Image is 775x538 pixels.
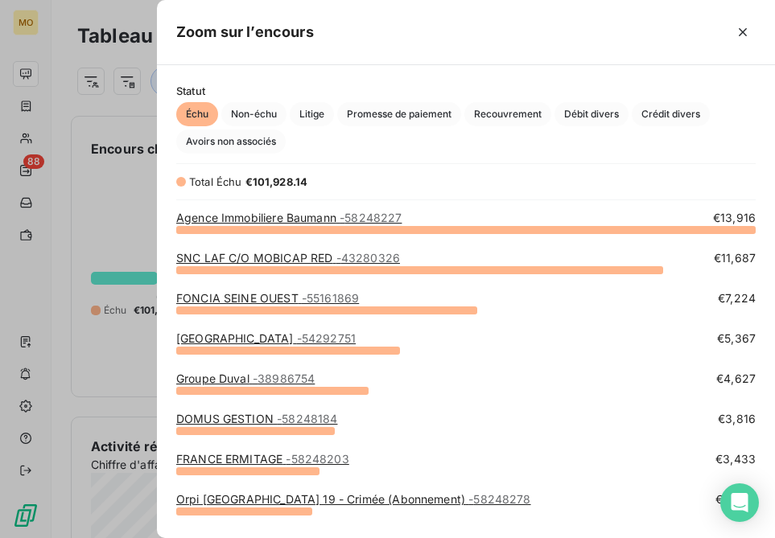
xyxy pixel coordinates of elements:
[715,491,756,507] span: €3,264
[176,251,400,265] a: SNC LAF C/O MOBICAP RED
[189,175,242,188] span: Total Échu
[176,211,402,224] a: Agence Immobiliere Baumann
[714,250,756,266] span: €11,687
[176,452,349,466] a: FRANCE ERMITAGE
[277,412,337,425] span: - 58248184
[290,102,334,126] button: Litige
[716,371,756,387] span: €4,627
[297,331,356,345] span: - 54292751
[221,102,287,126] button: Non-échu
[717,331,756,347] span: €5,367
[715,451,756,467] span: €3,433
[718,290,756,306] span: €7,224
[176,21,314,43] h5: Zoom sur l’encours
[554,102,629,126] button: Débit divers
[253,372,315,385] span: - 38986754
[176,129,286,154] button: Avoirs non associés
[176,331,356,345] a: [GEOGRAPHIC_DATA]
[336,251,400,265] span: - 43280326
[464,102,551,126] button: Recouvrement
[176,84,756,97] span: Statut
[713,210,756,226] span: €13,916
[720,483,759,522] div: Open Intercom Messenger
[302,291,359,305] span: - 55161869
[286,452,348,466] span: - 58248203
[245,175,308,188] span: €101,928.14
[337,102,461,126] button: Promesse de paiement
[718,411,756,427] span: €3,816
[176,492,531,506] a: Orpi [GEOGRAPHIC_DATA] 19 - Crimée (Abonnement)
[157,210,775,519] div: grid
[632,102,710,126] button: Crédit divers
[176,102,218,126] button: Échu
[176,291,359,305] a: FONCIA SEINE OUEST
[176,412,337,425] a: DOMUS GESTION
[340,211,402,224] span: - 58248227
[468,492,530,506] span: - 58248278
[176,372,315,385] a: Groupe Duval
